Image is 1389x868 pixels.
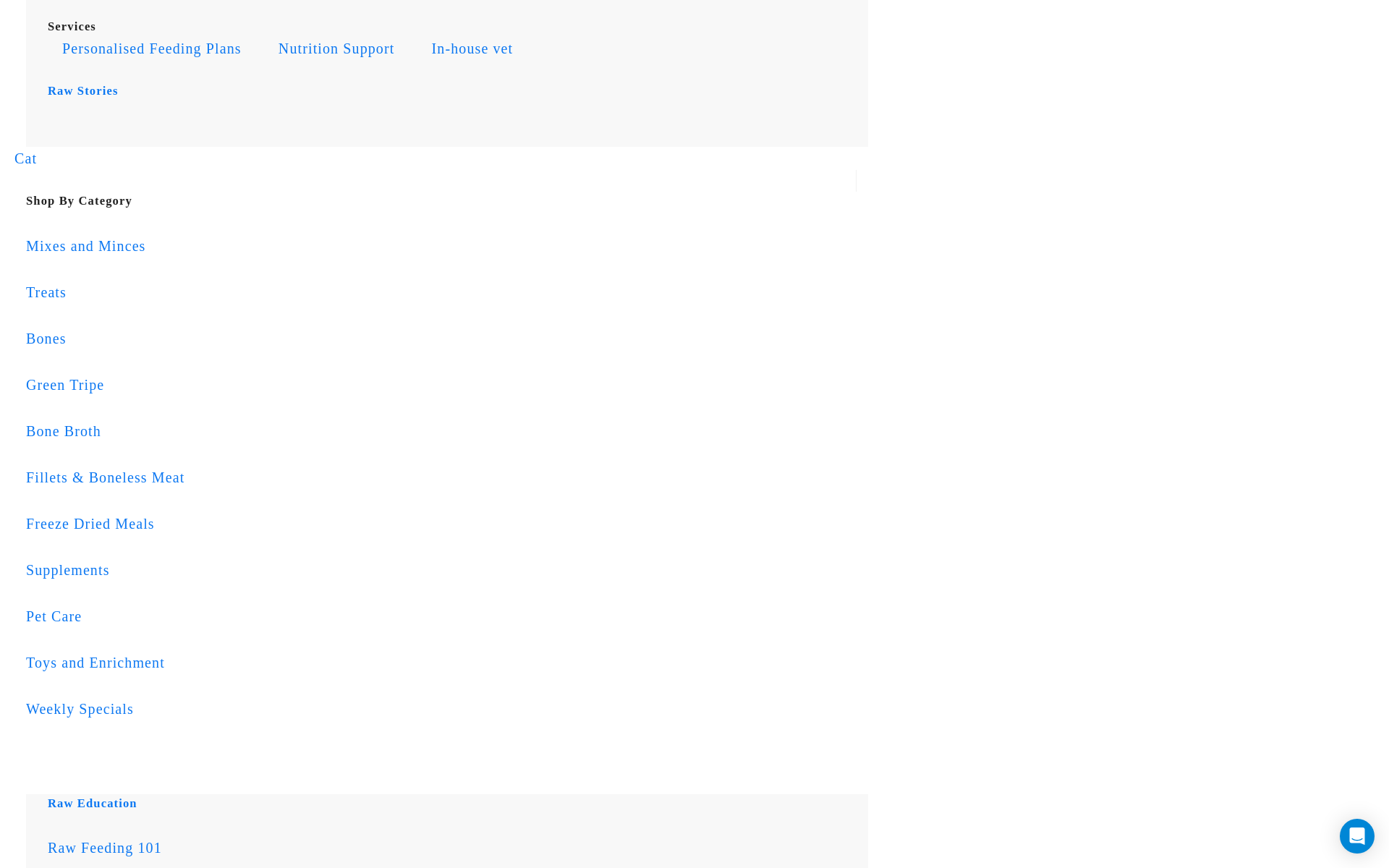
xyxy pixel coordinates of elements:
div: Toys and Enrichment [26,651,857,674]
div: Fillets & Boneless Meat [26,466,857,489]
div: Weekly Specials [26,697,857,720]
a: Pet Care [26,585,857,647]
h5: Services [48,17,857,37]
a: Nutrition Support [264,41,413,56]
a: Mixes and Minces [26,215,857,277]
div: Treats [26,281,857,304]
div: Green Tripe [26,373,857,396]
a: Raw Education [48,796,137,810]
div: Supplements [26,558,857,582]
a: Raw Stories [48,84,118,98]
div: Raw Feeding 101 [48,836,857,859]
a: Weekly Specials [26,678,857,740]
a: In-house vet [417,41,532,56]
a: Toys and Enrichment [26,631,857,694]
a: Supplements [26,539,857,601]
div: Mixes and Minces [26,234,857,258]
a: Bone Broth [26,400,857,462]
div: Bones [26,327,857,350]
div: Pet Care [26,605,857,628]
div: Freeze Dried Meals [26,512,857,535]
a: Personalised Feeding Plans [48,41,260,56]
div: Open Intercom Messenger [1340,819,1375,854]
a: Fillets & Boneless Meat [26,446,857,509]
a: Cat [14,150,37,166]
a: Freeze Dried Meals [26,493,857,555]
a: Treats [26,261,857,323]
div: Bone Broth [26,420,857,443]
a: Bones [26,307,857,370]
h5: Shop By Category [26,192,857,211]
a: Green Tripe [26,354,857,416]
